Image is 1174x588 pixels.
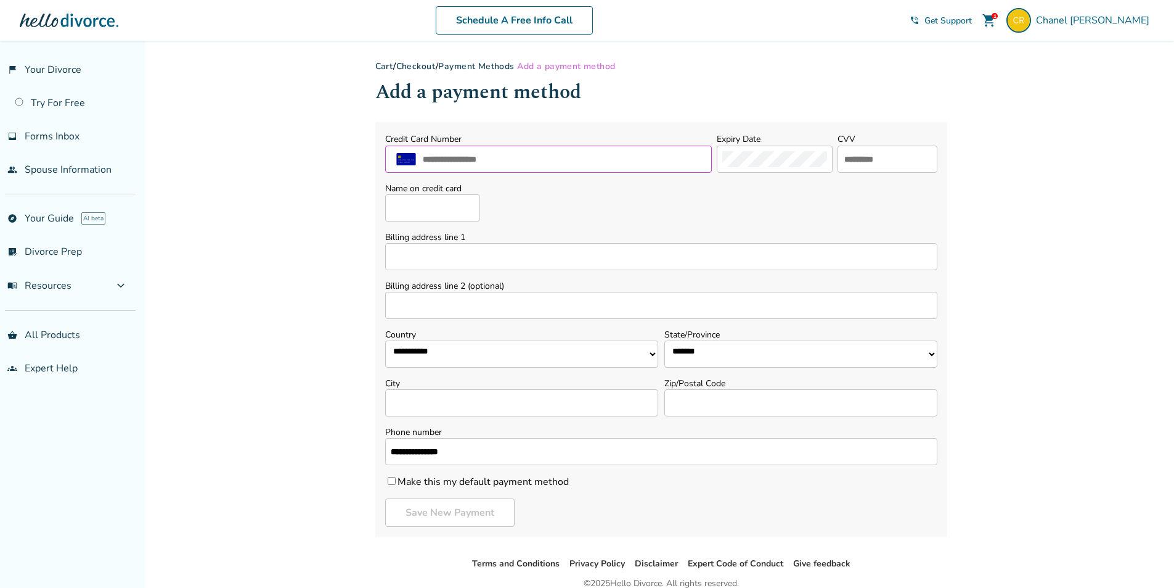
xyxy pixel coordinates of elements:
[81,212,105,225] span: AI beta
[7,65,17,75] span: flag_2
[910,15,972,27] a: phone_in_talkGet Support
[385,426,937,438] label: Phone number
[7,281,17,291] span: menu_book
[7,363,17,373] span: groups
[385,231,937,243] label: Billing address line 1
[569,558,625,569] a: Privacy Policy
[517,60,615,72] span: Add a payment method
[375,77,947,107] h1: Add a payment method
[7,165,17,175] span: people
[982,13,997,28] span: shopping_cart
[472,558,560,569] a: Terms and Conditions
[385,133,462,145] label: Credit Card Number
[1006,8,1031,33] img: chanelelise88@gmail.com
[793,557,850,571] li: Give feedback
[992,13,998,19] div: 1
[910,15,919,25] span: phone_in_talk
[113,278,128,293] span: expand_more
[385,499,515,527] button: Save New Payment
[375,60,394,72] a: Cart
[664,378,937,389] label: Zip/Postal Code
[385,378,658,389] label: City
[924,15,972,27] span: Get Support
[388,477,396,485] input: Make this my default payment method
[664,329,937,341] label: State/Province
[385,475,569,489] label: Make this my default payment method
[7,330,17,340] span: shopping_basket
[25,130,79,143] span: Forms Inbox
[688,558,783,569] a: Expert Code of Conduct
[375,60,947,72] div: / /
[7,279,71,292] span: Resources
[391,153,422,165] img: default card
[385,183,480,194] label: Name on credit card
[436,6,593,35] a: Schedule A Free Info Call
[1036,14,1154,27] span: Chanel [PERSON_NAME]
[385,280,937,292] label: Billing address line 2 (optional)
[396,60,436,72] a: Checkout
[438,60,514,72] a: Payment Methods
[7,247,17,257] span: list_alt_check
[838,133,855,145] label: CVV
[717,133,760,145] label: Expiry Date
[635,557,678,571] li: Disclaimer
[385,329,658,341] label: Country
[1112,529,1174,588] iframe: Chat Widget
[7,131,17,141] span: inbox
[7,213,17,223] span: explore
